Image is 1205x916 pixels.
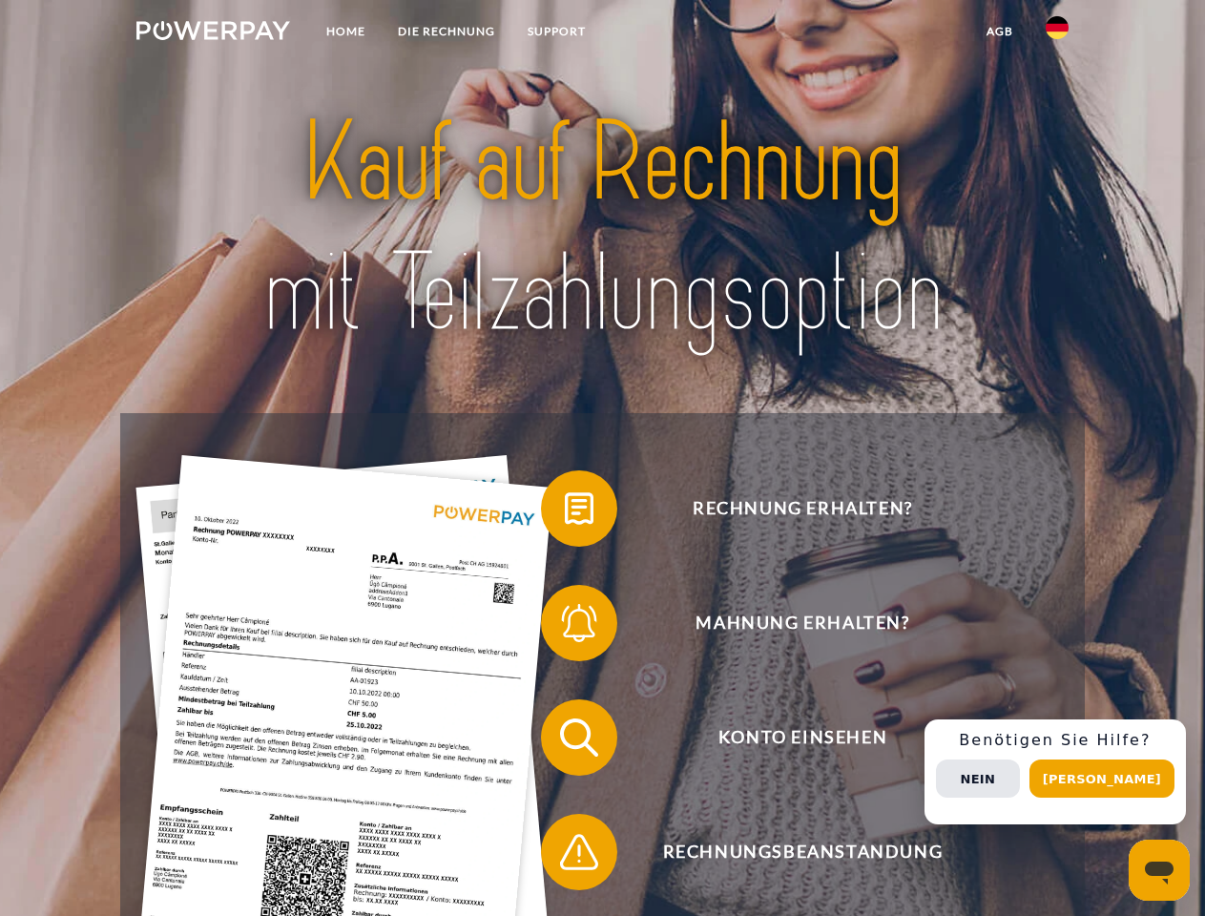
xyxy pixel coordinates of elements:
a: Home [310,14,382,49]
img: qb_search.svg [555,714,603,761]
a: agb [970,14,1029,49]
span: Rechnung erhalten? [569,470,1036,547]
img: qb_bell.svg [555,599,603,647]
span: Rechnungsbeanstandung [569,814,1036,890]
button: Konto einsehen [541,699,1037,776]
img: logo-powerpay-white.svg [136,21,290,40]
img: title-powerpay_de.svg [182,92,1023,365]
a: DIE RECHNUNG [382,14,511,49]
div: Schnellhilfe [925,719,1186,824]
iframe: Schaltfläche zum Öffnen des Messaging-Fensters [1129,840,1190,901]
a: SUPPORT [511,14,602,49]
button: Rechnungsbeanstandung [541,814,1037,890]
img: qb_bill.svg [555,485,603,532]
img: qb_warning.svg [555,828,603,876]
span: Konto einsehen [569,699,1036,776]
button: Rechnung erhalten? [541,470,1037,547]
h3: Benötigen Sie Hilfe? [936,731,1174,750]
button: [PERSON_NAME] [1029,760,1174,798]
button: Nein [936,760,1020,798]
img: de [1046,16,1069,39]
button: Mahnung erhalten? [541,585,1037,661]
span: Mahnung erhalten? [569,585,1036,661]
